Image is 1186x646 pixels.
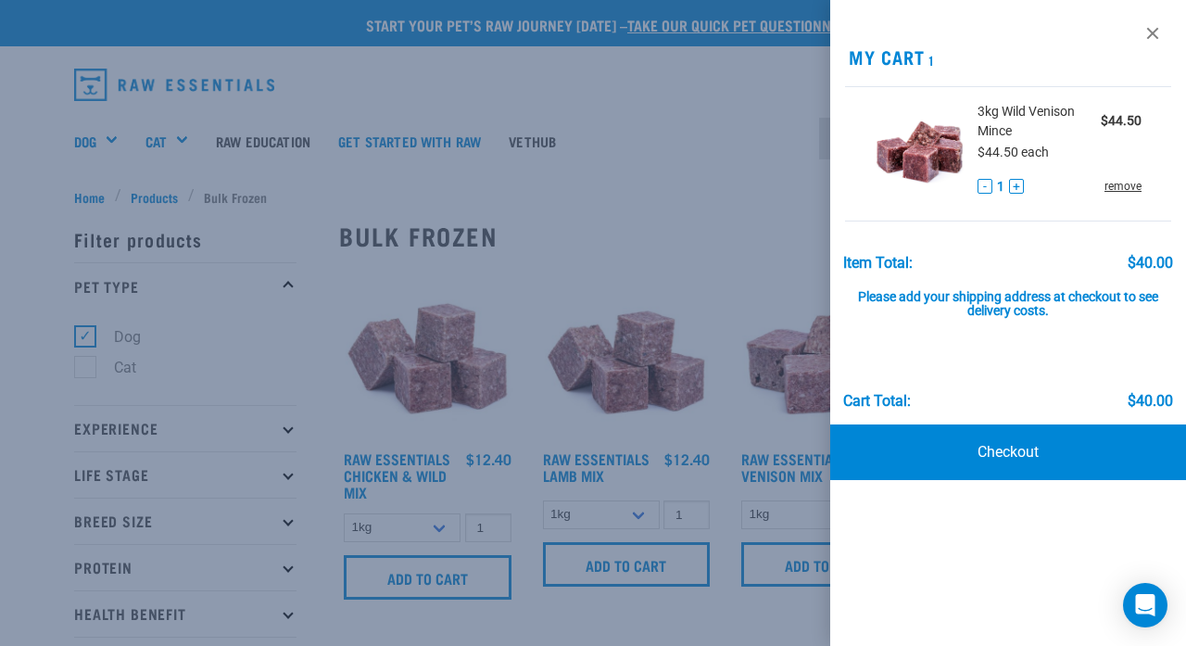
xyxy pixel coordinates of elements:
span: 1 [997,177,1004,196]
span: 1 [925,57,936,63]
img: Wild Venison Mince [875,102,964,197]
div: $40.00 [1128,255,1173,272]
a: Checkout [830,424,1186,480]
button: + [1009,179,1024,194]
a: remove [1104,178,1142,195]
span: $44.50 each [978,145,1049,159]
div: Please add your shipping address at checkout to see delivery costs. [843,272,1174,320]
h2: My Cart [830,46,1186,68]
button: - [978,179,992,194]
div: $40.00 [1128,393,1173,410]
div: Open Intercom Messenger [1123,583,1167,627]
div: Item Total: [843,255,913,272]
span: 3kg Wild Venison Mince [978,102,1101,141]
div: Cart total: [843,393,911,410]
strong: $44.50 [1101,113,1142,128]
